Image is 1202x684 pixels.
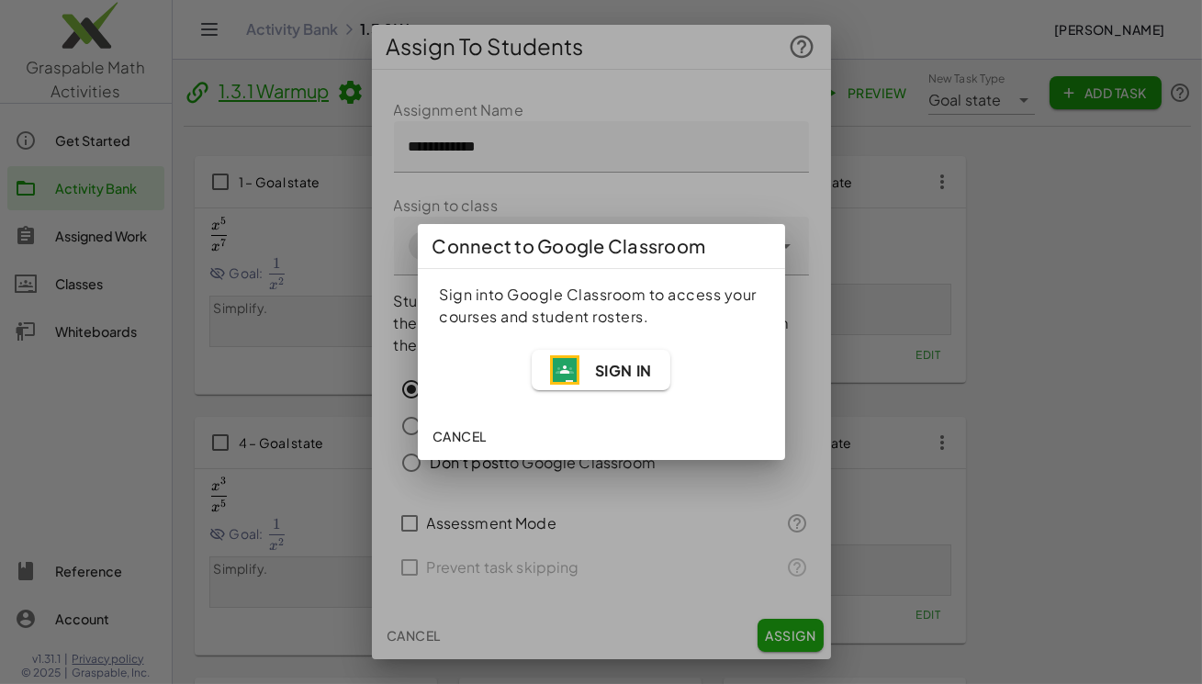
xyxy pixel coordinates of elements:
[594,361,651,380] span: Sign In
[425,420,494,453] button: Cancel
[550,355,579,385] img: WYX7JAAAAAElFTkSuQmCC
[432,428,487,444] span: Cancel
[532,350,669,390] button: Sign In
[418,224,785,268] div: Connect to Google Classroom
[429,273,774,339] div: Sign into Google Classroom to access your courses and student rosters.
